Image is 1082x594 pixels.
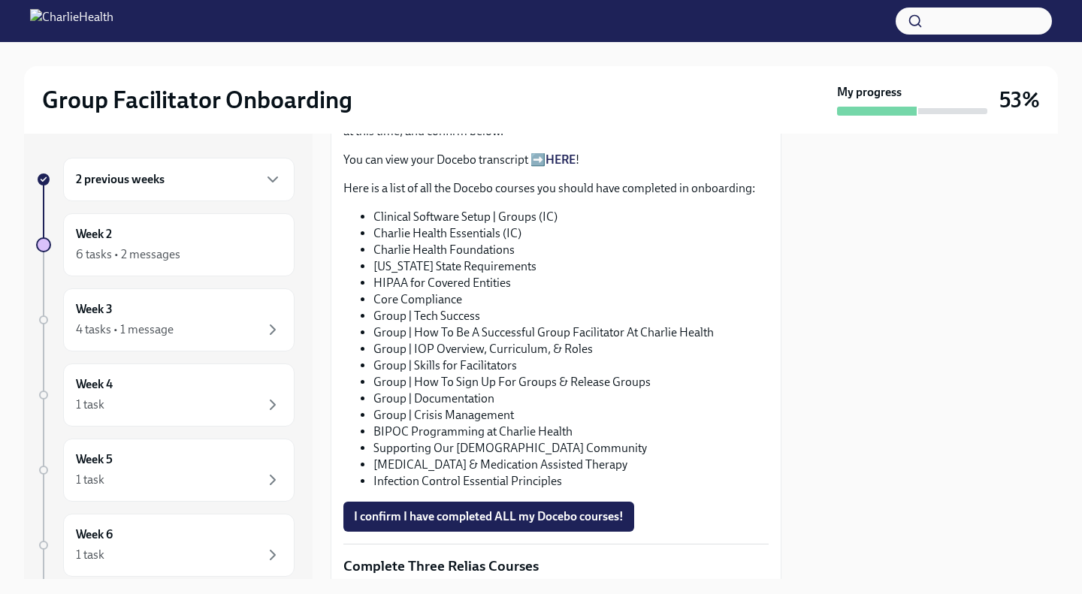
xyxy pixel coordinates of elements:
[373,225,769,242] li: Charlie Health Essentials (IC)
[36,439,295,502] a: Week 51 task
[354,509,624,524] span: I confirm I have completed ALL my Docebo courses!
[76,301,113,318] h6: Week 3
[373,424,769,440] li: BIPOC Programming at Charlie Health
[42,85,352,115] h2: Group Facilitator Onboarding
[373,308,769,324] li: Group | Tech Success
[373,357,769,374] li: Group | Skills for Facilitators
[373,341,769,357] li: Group | IOP Overview, Curriculum, & Roles
[76,472,104,488] div: 1 task
[76,246,180,263] div: 6 tasks • 2 messages
[343,502,634,532] button: I confirm I have completed ALL my Docebo courses!
[76,451,113,468] h6: Week 5
[343,556,769,576] p: Complete Three Relias Courses
[76,226,112,243] h6: Week 2
[373,457,769,473] li: [MEDICAL_DATA] & Medication Assisted Therapy
[36,363,295,427] a: Week 41 task
[76,321,174,338] div: 4 tasks • 1 message
[76,526,113,543] h6: Week 6
[546,152,576,167] a: HERE
[373,440,769,457] li: Supporting Our [DEMOGRAPHIC_DATA] Community
[373,275,769,291] li: HIPAA for Covered Entities
[373,324,769,341] li: Group | How To Be A Successful Group Facilitator At Charlie Health
[63,158,295,201] div: 2 previous weeks
[837,84,902,101] strong: My progress
[373,291,769,308] li: Core Compliance
[36,514,295,577] a: Week 61 task
[999,86,1040,113] h3: 53%
[373,473,769,490] li: Infection Control Essential Principles
[76,376,113,393] h6: Week 4
[373,209,769,225] li: Clinical Software Setup | Groups (IC)
[373,258,769,275] li: [US_STATE] State Requirements
[76,547,104,563] div: 1 task
[373,390,769,407] li: Group | Documentation
[373,374,769,390] li: Group | How To Sign Up For Groups & Release Groups
[36,288,295,351] a: Week 34 tasks • 1 message
[30,9,113,33] img: CharlieHealth
[36,213,295,276] a: Week 26 tasks • 2 messages
[76,397,104,413] div: 1 task
[76,171,165,188] h6: 2 previous weeks
[373,242,769,258] li: Charlie Health Foundations
[343,152,769,168] p: You can view your Docebo transcript ➡️ !
[343,180,769,197] p: Here is a list of all the Docebo courses you should have completed in onboarding:
[373,407,769,424] li: Group | Crisis Management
